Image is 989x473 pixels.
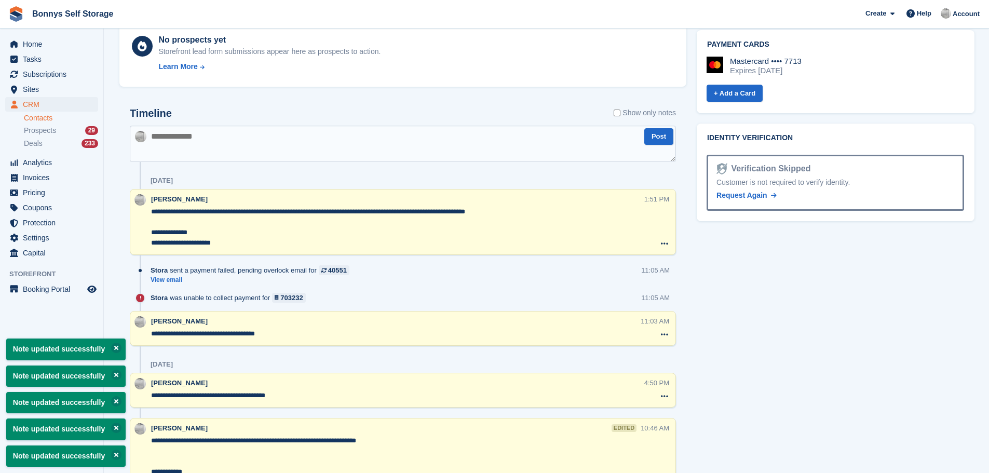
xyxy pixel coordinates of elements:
[24,113,98,123] a: Contacts
[5,37,98,51] a: menu
[23,282,85,296] span: Booking Portal
[5,97,98,112] a: menu
[707,134,964,142] h2: Identity verification
[23,97,85,112] span: CRM
[5,52,98,66] a: menu
[716,191,767,199] span: Request Again
[135,131,146,142] img: James Bonny
[158,61,197,72] div: Learn More
[272,293,306,303] a: 703232
[6,392,126,413] p: Note updated successfully
[23,185,85,200] span: Pricing
[134,316,146,328] img: James Bonny
[23,170,85,185] span: Invoices
[328,265,347,275] div: 40551
[151,195,208,203] span: [PERSON_NAME]
[134,423,146,435] img: James Bonny
[151,177,173,185] div: [DATE]
[641,316,669,326] div: 11:03 AM
[134,194,146,206] img: James Bonny
[6,339,126,360] p: Note updated successfully
[6,418,126,440] p: Note updated successfully
[641,423,669,433] div: 10:46 AM
[641,265,670,275] div: 11:05 AM
[23,200,85,215] span: Coupons
[5,82,98,97] a: menu
[86,283,98,295] a: Preview store
[5,246,98,260] a: menu
[716,177,954,188] div: Customer is not required to verify identity.
[5,200,98,215] a: menu
[614,107,676,118] label: Show only notes
[151,293,168,303] span: Stora
[280,293,303,303] div: 703232
[158,61,381,72] a: Learn More
[151,360,173,369] div: [DATE]
[23,37,85,51] span: Home
[82,139,98,148] div: 233
[9,269,103,279] span: Storefront
[24,125,98,136] a: Prospects 29
[5,282,98,296] a: menu
[644,194,669,204] div: 1:51 PM
[641,293,670,303] div: 11:05 AM
[158,34,381,46] div: No prospects yet
[5,215,98,230] a: menu
[23,82,85,97] span: Sites
[151,424,208,432] span: [PERSON_NAME]
[134,378,146,389] img: James Bonny
[319,265,349,275] a: 40551
[612,424,636,432] div: edited
[730,57,802,66] div: Mastercard •••• 7713
[158,46,381,57] div: Storefront lead form submissions appear here as prospects to action.
[23,155,85,170] span: Analytics
[614,107,620,118] input: Show only notes
[953,9,980,19] span: Account
[917,8,931,19] span: Help
[8,6,24,22] img: stora-icon-8386f47178a22dfd0bd8f6a31ec36ba5ce8667c1dd55bd0f319d3a0aa187defe.svg
[151,317,208,325] span: [PERSON_NAME]
[5,231,98,245] a: menu
[23,67,85,82] span: Subscriptions
[716,190,777,201] a: Request Again
[23,52,85,66] span: Tasks
[130,107,172,119] h2: Timeline
[151,265,168,275] span: Stora
[5,67,98,82] a: menu
[85,126,98,135] div: 29
[716,163,727,174] img: Identity Verification Ready
[23,246,85,260] span: Capital
[865,8,886,19] span: Create
[151,379,208,387] span: [PERSON_NAME]
[644,128,673,145] button: Post
[5,155,98,170] a: menu
[941,8,951,19] img: James Bonny
[151,276,355,285] a: View email
[727,163,811,175] div: Verification Skipped
[6,445,126,467] p: Note updated successfully
[23,215,85,230] span: Protection
[5,185,98,200] a: menu
[28,5,117,22] a: Bonnys Self Storage
[707,85,763,102] a: + Add a Card
[23,231,85,245] span: Settings
[24,126,56,136] span: Prospects
[5,170,98,185] a: menu
[707,57,723,73] img: Mastercard Logo
[151,293,311,303] div: was unable to collect payment for
[730,66,802,75] div: Expires [DATE]
[24,138,98,149] a: Deals 233
[151,265,355,275] div: sent a payment failed, pending overlock email for
[24,139,43,148] span: Deals
[707,40,964,49] h2: Payment cards
[6,366,126,387] p: Note updated successfully
[644,378,669,388] div: 4:50 PM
